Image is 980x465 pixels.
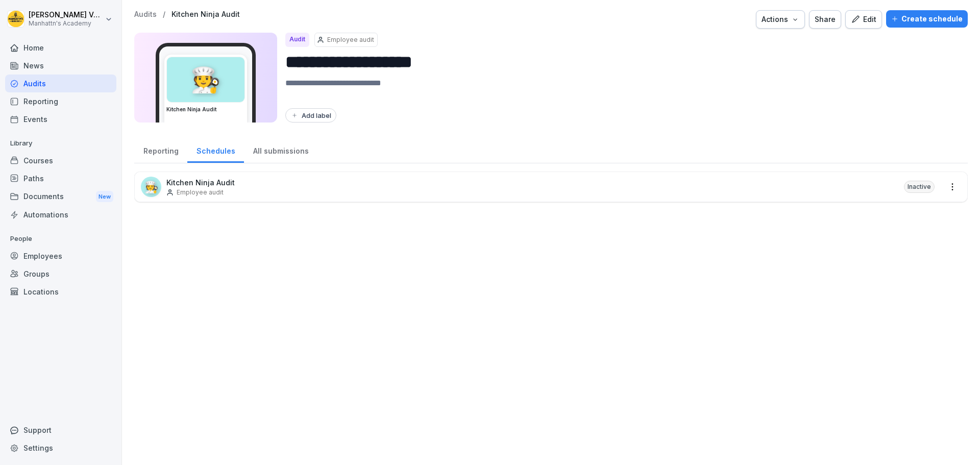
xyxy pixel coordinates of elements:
div: Support [5,421,116,439]
button: Actions [756,10,805,29]
a: Audits [5,75,116,92]
a: Employees [5,247,116,265]
a: Paths [5,169,116,187]
div: Inactive [904,181,935,193]
a: Automations [5,206,116,224]
a: Settings [5,439,116,457]
a: Kitchen Ninja Audit [171,10,240,19]
div: Documents [5,187,116,206]
div: Audit [285,33,309,47]
button: Add label [285,108,336,123]
a: Schedules [187,137,244,163]
p: People [5,231,116,247]
div: Edit [851,14,876,25]
div: Add label [290,111,331,119]
div: New [96,191,113,203]
a: Groups [5,265,116,283]
a: Audits [134,10,157,19]
button: Share [809,10,841,29]
p: Kitchen Ninja Audit [166,177,235,188]
a: Reporting [134,137,187,163]
a: Events [5,110,116,128]
a: Courses [5,152,116,169]
a: DocumentsNew [5,187,116,206]
a: News [5,57,116,75]
div: Actions [762,14,799,25]
div: Share [815,14,836,25]
p: Employee audit [327,35,374,44]
div: Create schedule [891,13,963,25]
button: Edit [845,10,882,29]
p: / [163,10,165,19]
div: 🧑‍🍳 [167,57,244,102]
div: 🧑‍🍳 [141,177,161,197]
h3: Kitchen Ninja Audit [166,106,245,113]
a: Home [5,39,116,57]
p: Library [5,135,116,152]
p: [PERSON_NAME] Vanderbeken [29,11,103,19]
a: All submissions [244,137,317,163]
a: Locations [5,283,116,301]
a: Reporting [5,92,116,110]
p: Employee audit [177,188,224,197]
button: Create schedule [886,10,968,28]
p: Manhattn's Academy [29,20,103,27]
